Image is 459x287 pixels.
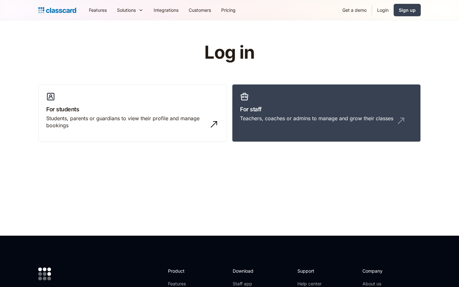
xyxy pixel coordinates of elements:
[240,105,413,114] h3: For staff
[168,268,202,274] h2: Product
[168,281,202,287] a: Features
[128,43,331,63] h1: Log in
[38,84,227,142] a: For studentsStudents, parents or guardians to view their profile and manage bookings
[297,268,323,274] h2: Support
[240,115,393,122] div: Teachers, coaches or admins to manage and grow their classes
[46,115,206,129] div: Students, parents or guardians to view their profile and manage bookings
[233,281,259,287] a: Staff app
[216,3,241,17] a: Pricing
[38,6,76,15] a: home
[362,281,405,287] a: About us
[337,3,372,17] a: Get a demo
[362,268,405,274] h2: Company
[394,4,421,16] a: Sign up
[184,3,216,17] a: Customers
[46,105,219,114] h3: For students
[117,7,136,13] div: Solutions
[149,3,184,17] a: Integrations
[84,3,112,17] a: Features
[112,3,149,17] div: Solutions
[399,7,416,13] div: Sign up
[233,268,259,274] h2: Download
[372,3,394,17] a: Login
[297,281,323,287] a: Help center
[232,84,421,142] a: For staffTeachers, coaches or admins to manage and grow their classes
